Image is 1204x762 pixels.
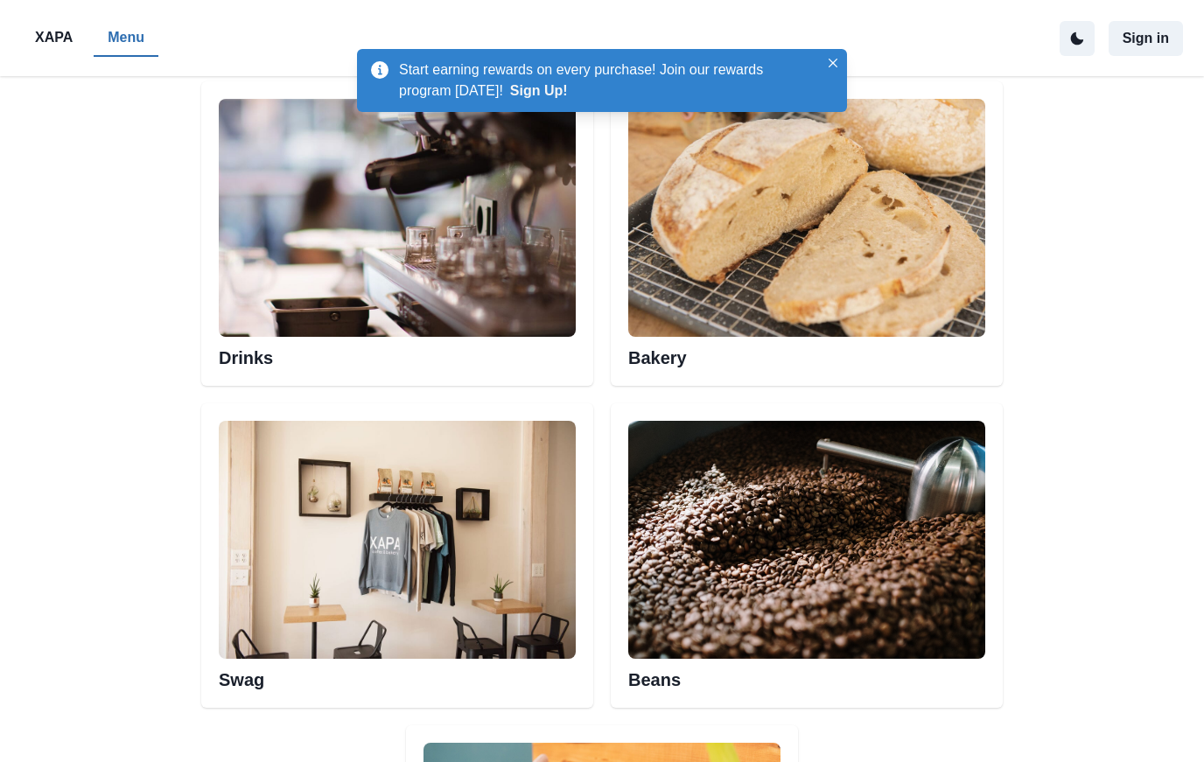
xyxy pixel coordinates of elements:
[201,403,593,709] div: Swag
[219,99,576,337] img: Esspresso machine
[611,403,1003,709] div: Beans
[399,59,819,101] p: Start earning rewards on every purchase! Join our rewards program [DATE]!
[611,81,1003,386] div: Bakery
[628,659,985,690] h2: Beans
[108,27,144,48] p: Menu
[35,27,73,48] p: XAPA
[510,83,568,99] button: Sign Up!
[1109,21,1183,56] button: Sign in
[1060,21,1095,56] button: active dark theme mode
[219,337,576,368] h2: Drinks
[219,659,576,690] h2: Swag
[201,81,593,386] div: Esspresso machineDrinks
[628,337,985,368] h2: Bakery
[822,52,843,73] button: Close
